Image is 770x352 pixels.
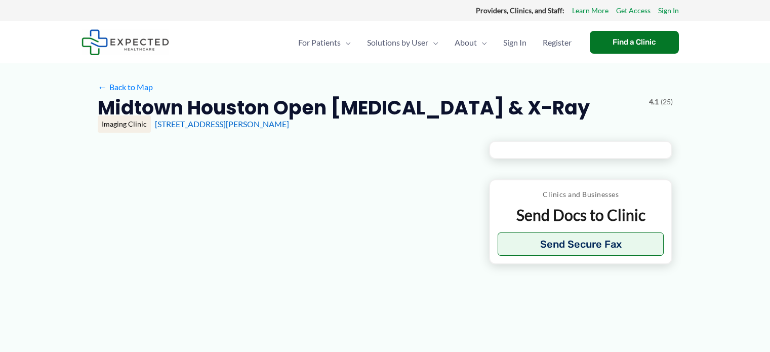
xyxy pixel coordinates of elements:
a: Find a Clinic [590,31,679,54]
span: For Patients [298,25,341,60]
a: [STREET_ADDRESS][PERSON_NAME] [155,119,289,129]
a: AboutMenu Toggle [447,25,495,60]
a: For PatientsMenu Toggle [290,25,359,60]
a: Learn More [572,4,609,17]
a: Sign In [658,4,679,17]
span: Register [543,25,572,60]
p: Clinics and Businesses [498,188,664,201]
a: Solutions by UserMenu Toggle [359,25,447,60]
strong: Providers, Clinics, and Staff: [476,6,564,15]
img: Expected Healthcare Logo - side, dark font, small [82,29,169,55]
div: Imaging Clinic [98,115,151,133]
span: Menu Toggle [428,25,438,60]
h2: Midtown Houston Open [MEDICAL_DATA] & X-Ray [98,95,590,120]
a: Sign In [495,25,535,60]
span: Sign In [503,25,526,60]
button: Send Secure Fax [498,232,664,256]
span: (25) [661,95,673,108]
span: Menu Toggle [341,25,351,60]
span: About [455,25,477,60]
p: Send Docs to Clinic [498,205,664,225]
a: Get Access [616,4,651,17]
span: Menu Toggle [477,25,487,60]
a: Register [535,25,580,60]
span: 4.1 [649,95,659,108]
nav: Primary Site Navigation [290,25,580,60]
span: Solutions by User [367,25,428,60]
a: ←Back to Map [98,80,153,95]
span: ← [98,82,107,92]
